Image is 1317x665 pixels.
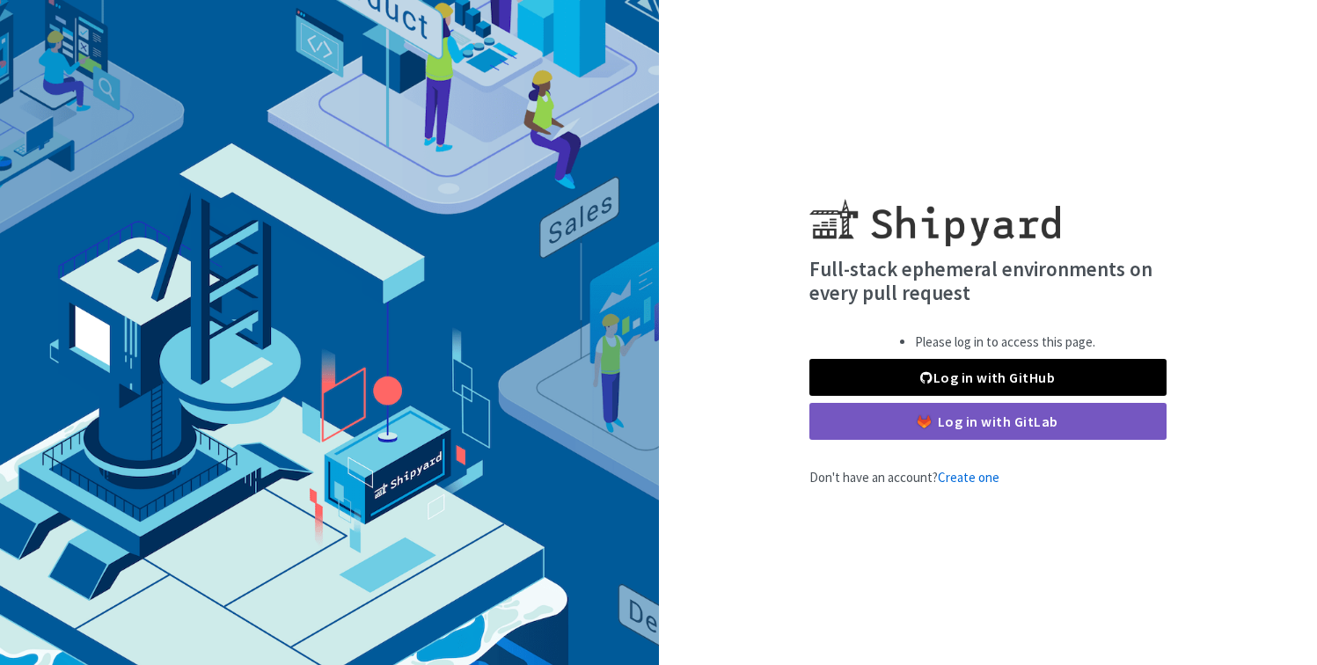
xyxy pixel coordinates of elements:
li: Please log in to access this page. [915,332,1095,353]
a: Log in with GitHub [809,359,1167,396]
a: Log in with GitLab [809,403,1167,440]
h4: Full-stack ephemeral environments on every pull request [809,257,1167,305]
a: Create one [938,469,999,486]
img: Shipyard logo [809,178,1060,246]
img: gitlab-color.svg [918,415,931,428]
span: Don't have an account? [809,469,999,486]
